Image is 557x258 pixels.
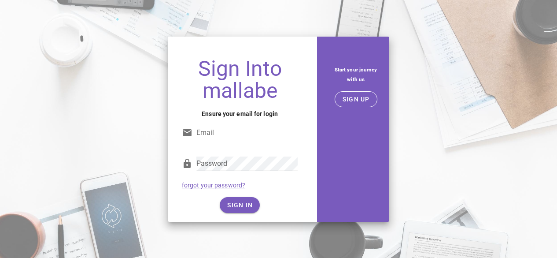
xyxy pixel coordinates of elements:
button: SIGN UP [335,91,377,107]
a: forgot your password? [182,182,245,189]
span: SIGN UP [342,96,370,103]
span: SIGN IN [227,202,253,209]
h1: Sign Into mallabe [182,58,298,102]
h5: Start your journey with us [329,65,382,84]
button: SIGN IN [220,197,260,213]
h4: Ensure your email for login [182,109,298,119]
